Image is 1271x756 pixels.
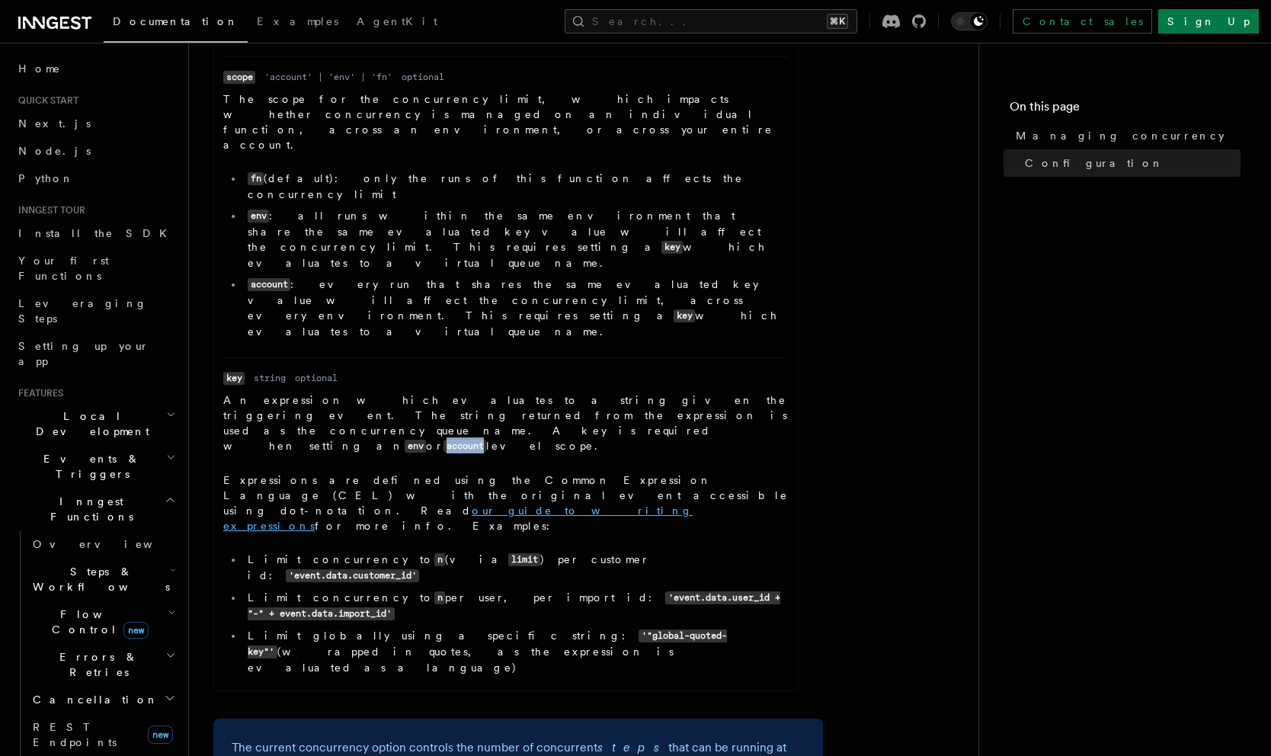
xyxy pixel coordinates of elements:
span: Node.js [18,145,91,157]
code: env [248,210,269,223]
button: Cancellation [27,686,179,713]
a: Documentation [104,5,248,43]
span: Cancellation [27,692,158,707]
a: Overview [27,530,179,558]
a: Examples [248,5,347,41]
li: : every run that shares the same evaluated key value will affect the concurrency limit, across ev... [243,277,789,339]
span: Flow Control [27,607,168,637]
code: account [248,278,290,291]
a: Node.js [12,137,179,165]
a: Configuration [1019,149,1241,177]
dd: string [254,372,286,384]
p: The scope for the concurrency limit, which impacts whether concurrency is managed on an individua... [223,91,789,152]
code: key [674,309,695,322]
span: REST Endpoints [33,721,117,748]
span: Inngest Functions [12,494,165,524]
button: Flow Controlnew [27,601,179,643]
li: : all runs within the same environment that share the same evaluated key value will affect the co... [243,208,789,271]
a: Contact sales [1013,9,1152,34]
a: Managing concurrency [1010,122,1241,149]
span: Quick start [12,94,78,107]
a: our guide to writing expressions [223,505,693,532]
a: REST Endpointsnew [27,713,179,756]
kbd: ⌘K [827,14,848,29]
span: Your first Functions [18,255,109,282]
a: Setting up your app [12,332,179,375]
h4: On this page [1010,98,1241,122]
li: Limit concurrency to (via ) per customer id: [243,552,789,584]
a: Leveraging Steps [12,290,179,332]
code: account [443,440,486,453]
code: n [434,591,445,604]
li: Limit concurrency to per user, per import id: [243,590,789,622]
span: Errors & Retries [27,649,165,680]
button: Events & Triggers [12,445,179,488]
span: Home [18,61,61,76]
a: Install the SDK [12,219,179,247]
span: Features [12,387,63,399]
span: Events & Triggers [12,451,166,482]
button: Errors & Retries [27,643,179,686]
a: Home [12,55,179,82]
a: Your first Functions [12,247,179,290]
span: Python [18,172,74,184]
span: Inngest tour [12,204,85,216]
button: Toggle dark mode [951,12,988,30]
button: Local Development [12,402,179,445]
span: Managing concurrency [1016,128,1225,143]
a: Sign Up [1158,9,1259,34]
em: steps [597,740,668,754]
dd: optional [402,71,444,83]
button: Inngest Functions [12,488,179,530]
span: Documentation [113,15,239,27]
a: Next.js [12,110,179,137]
code: scope [223,71,255,84]
button: Search...⌘K [565,9,857,34]
span: Examples [257,15,338,27]
code: limit [508,553,540,566]
span: Next.js [18,117,91,130]
span: Leveraging Steps [18,297,147,325]
code: 'event.data.customer_id' [286,569,419,582]
li: (default): only the runs of this function affects the concurrency limit [243,171,789,202]
li: Limit globally using a specific string: (wrapped in quotes, as the expression is evaluated as a l... [243,628,789,675]
span: Configuration [1025,155,1164,171]
p: An expression which evaluates to a string given the triggering event. The string returned from th... [223,392,789,454]
span: Setting up your app [18,340,149,367]
button: Steps & Workflows [27,558,179,601]
p: Expressions are defined using the Common Expression Language (CEL) with the original event access... [223,472,789,533]
code: env [405,440,426,453]
span: Overview [33,538,190,550]
span: Local Development [12,408,166,439]
code: key [661,241,683,254]
dd: optional [295,372,338,384]
span: new [148,726,173,744]
dd: 'account' | 'env' | 'fn' [264,71,392,83]
code: fn [248,172,264,185]
code: key [223,372,245,385]
span: Steps & Workflows [27,564,170,594]
span: AgentKit [357,15,437,27]
span: new [123,622,149,639]
a: Python [12,165,179,192]
code: n [434,553,445,566]
span: Install the SDK [18,227,176,239]
a: AgentKit [347,5,447,41]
